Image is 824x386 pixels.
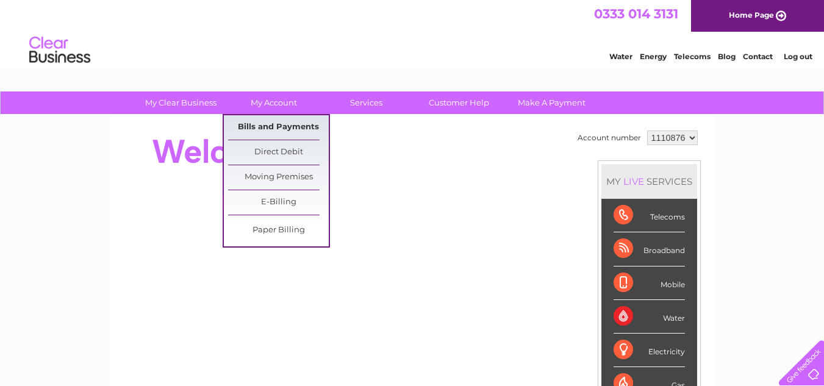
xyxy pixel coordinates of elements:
[614,232,685,266] div: Broadband
[784,52,812,61] a: Log out
[640,52,667,61] a: Energy
[228,115,329,140] a: Bills and Payments
[594,6,678,21] a: 0333 014 3131
[601,164,697,199] div: MY SERVICES
[743,52,773,61] a: Contact
[316,91,417,114] a: Services
[575,127,644,148] td: Account number
[29,32,91,69] img: logo.png
[614,334,685,367] div: Electricity
[621,176,647,187] div: LIVE
[124,7,701,59] div: Clear Business is a trading name of Verastar Limited (registered in [GEOGRAPHIC_DATA] No. 3667643...
[223,91,324,114] a: My Account
[228,190,329,215] a: E-Billing
[228,165,329,190] a: Moving Premises
[131,91,231,114] a: My Clear Business
[614,199,685,232] div: Telecoms
[674,52,711,61] a: Telecoms
[228,140,329,165] a: Direct Debit
[501,91,602,114] a: Make A Payment
[609,52,632,61] a: Water
[614,300,685,334] div: Water
[614,266,685,300] div: Mobile
[409,91,509,114] a: Customer Help
[228,218,329,243] a: Paper Billing
[718,52,736,61] a: Blog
